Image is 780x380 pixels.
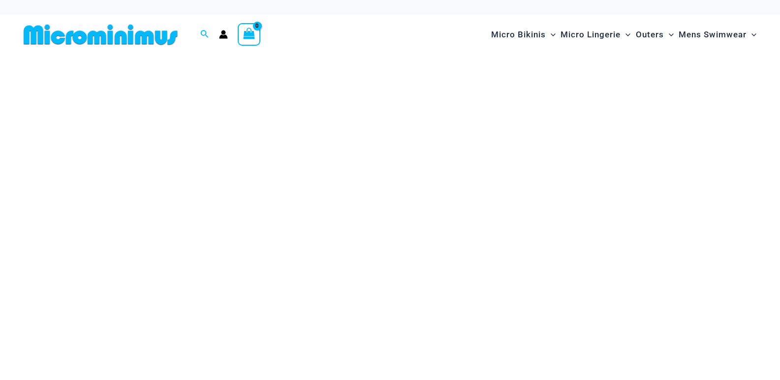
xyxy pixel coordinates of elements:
[219,30,228,39] a: Account icon link
[489,20,558,50] a: Micro BikinisMenu ToggleMenu Toggle
[558,20,633,50] a: Micro LingerieMenu ToggleMenu Toggle
[561,22,621,47] span: Micro Lingerie
[487,18,760,51] nav: Site Navigation
[200,29,209,41] a: Search icon link
[238,23,260,46] a: View Shopping Cart, empty
[636,22,664,47] span: Outers
[676,20,759,50] a: Mens SwimwearMenu ToggleMenu Toggle
[491,22,546,47] span: Micro Bikinis
[747,22,756,47] span: Menu Toggle
[546,22,556,47] span: Menu Toggle
[621,22,630,47] span: Menu Toggle
[679,22,747,47] span: Mens Swimwear
[664,22,674,47] span: Menu Toggle
[633,20,676,50] a: OutersMenu ToggleMenu Toggle
[20,24,182,46] img: MM SHOP LOGO FLAT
